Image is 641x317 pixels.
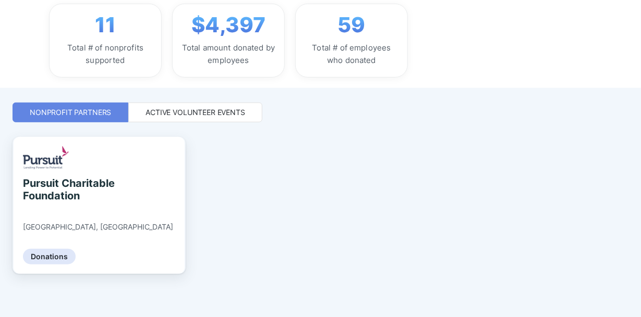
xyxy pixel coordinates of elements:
[338,12,366,37] span: 59
[58,42,153,67] div: Total # of nonprofits supported
[304,42,399,67] div: Total # of employees who donated
[30,107,111,118] div: Nonprofit Partners
[23,249,76,264] div: Donations
[146,107,245,118] div: Active Volunteer Events
[181,42,276,67] div: Total amount donated by employees
[191,12,265,37] span: $4,397
[23,177,118,202] div: Pursuit Charitable Foundation
[23,222,173,232] div: [GEOGRAPHIC_DATA], [GEOGRAPHIC_DATA]
[95,12,116,37] span: 11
